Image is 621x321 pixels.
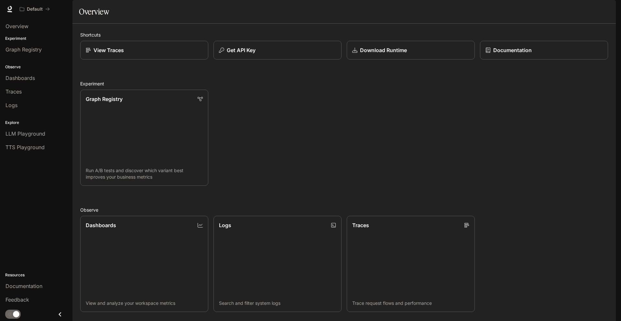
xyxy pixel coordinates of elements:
[352,221,369,229] p: Traces
[80,80,608,87] h2: Experiment
[86,95,123,103] p: Graph Registry
[80,90,208,186] a: Graph RegistryRun A/B tests and discover which variant best improves your business metrics
[347,216,475,312] a: TracesTrace request flows and performance
[79,5,109,18] h1: Overview
[213,41,342,60] button: Get API Key
[352,300,469,306] p: Trace request flows and performance
[86,221,116,229] p: Dashboards
[93,46,124,54] p: View Traces
[80,41,208,60] a: View Traces
[493,46,532,54] p: Documentation
[80,216,208,312] a: DashboardsView and analyze your workspace metrics
[347,41,475,60] a: Download Runtime
[360,46,407,54] p: Download Runtime
[86,167,203,180] p: Run A/B tests and discover which variant best improves your business metrics
[227,46,256,54] p: Get API Key
[17,3,53,16] button: All workspaces
[80,31,608,38] h2: Shortcuts
[213,216,342,312] a: LogsSearch and filter system logs
[480,41,608,60] a: Documentation
[80,206,608,213] h2: Observe
[219,300,336,306] p: Search and filter system logs
[27,6,43,12] p: Default
[86,300,203,306] p: View and analyze your workspace metrics
[219,221,231,229] p: Logs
